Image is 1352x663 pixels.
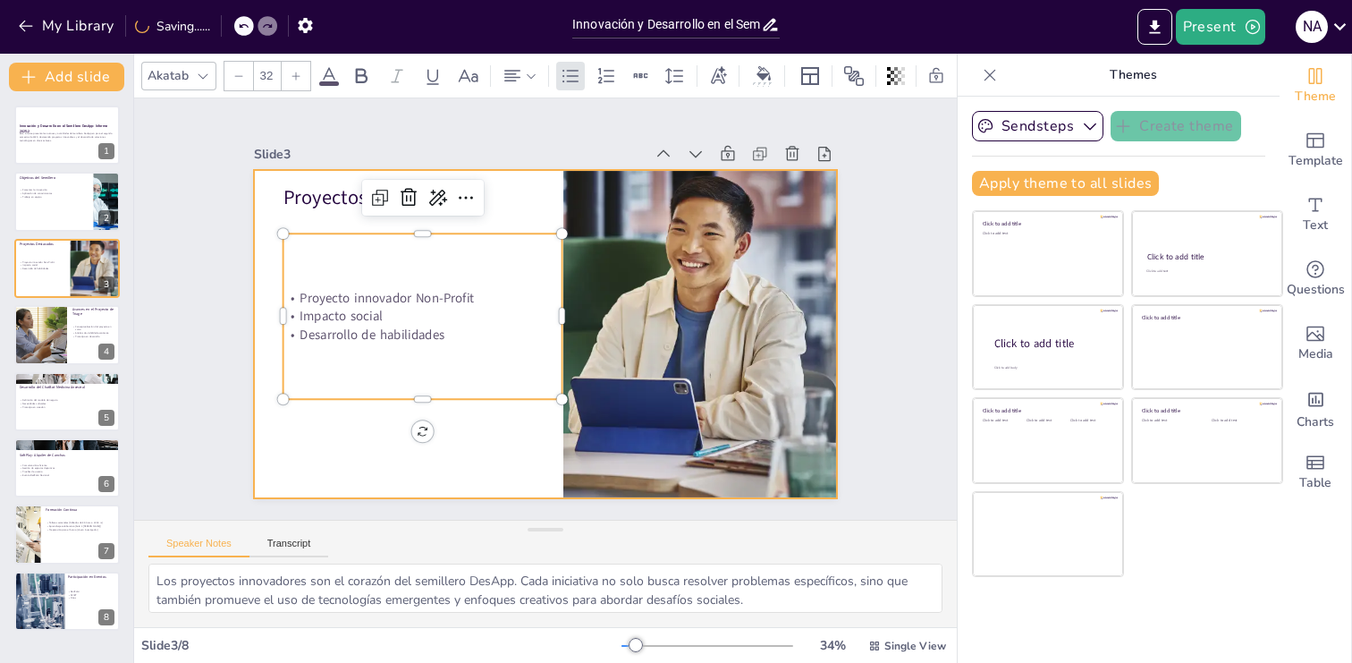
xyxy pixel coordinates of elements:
[1070,419,1111,423] div: Click to add text
[14,172,120,231] div: 2
[811,637,854,654] div: 34 %
[1295,87,1336,106] span: Theme
[20,242,114,247] p: Proyectos Destacados
[983,407,1111,414] div: Click to add title
[1147,251,1266,262] div: Click to add title
[282,270,559,346] p: Desarrollo de habilidades
[20,453,114,458] p: SoftPlay: Alquiler de Canchas
[14,438,120,497] div: 6
[14,106,120,165] div: 1
[9,63,124,91] button: Add slide
[144,64,192,88] div: Akatab
[135,18,210,35] div: Saving......
[14,372,120,431] div: 5
[843,65,865,87] span: Position
[705,62,731,90] div: Text effects
[1280,311,1351,376] div: Add images, graphics, shapes or video
[20,132,114,142] p: Este informe presenta los avances y actividades del semillero DesApp en para el segundo semestre ...
[289,235,566,311] p: Proyecto innovador Non-Profit
[1111,111,1241,141] button: Create theme
[1287,280,1345,300] span: Questions
[796,62,824,90] div: Layout
[20,473,114,477] p: Evento RedColsi Nacional
[14,572,120,631] div: 8
[20,191,89,195] p: Aplicación de conocimientos
[994,336,1109,352] div: Click to add title
[1280,54,1351,118] div: Change the overall theme
[98,410,114,426] div: 5
[1176,9,1265,45] button: Present
[98,143,114,159] div: 1
[20,463,114,467] p: Comunicación eficiente
[98,543,114,559] div: 7
[983,220,1111,227] div: Click to add title
[1280,183,1351,247] div: Add text boxes
[72,332,114,336] p: Análisis de viabilidad económica
[46,529,114,532] p: Preparación para el futuro (Jóven Investigador)
[1280,440,1351,505] div: Add a table
[1280,247,1351,311] div: Get real-time input from your audience
[983,419,1023,423] div: Click to add text
[14,305,120,364] div: 4
[20,405,114,409] p: Prototipo en creación
[98,476,114,492] div: 6
[46,507,114,513] p: Formación Continua
[983,232,1111,236] div: Click to add text
[884,639,946,653] span: Single View
[1298,344,1333,364] span: Media
[20,264,70,268] p: Impacto social
[1296,9,1328,45] button: N A
[285,253,562,329] p: Impacto social
[1212,419,1268,423] div: Click to add text
[98,344,114,360] div: 4
[141,637,621,654] div: Slide 3 / 8
[14,505,120,564] div: 7
[994,366,1107,370] div: Click to add body
[750,66,777,85] div: Background color
[572,12,761,38] input: Insert title
[14,239,120,298] div: 3
[1289,151,1343,171] span: Template
[20,398,114,402] p: Definición del modelo de negocio
[1142,407,1270,414] div: Click to add title
[1142,313,1270,320] div: Click to add title
[1296,11,1328,43] div: N A
[98,276,114,293] div: 3
[20,260,70,264] p: Proyecto innovador Non-Profit
[46,525,114,529] p: Aprendizaje colaborativo (Sala 3 [PERSON_NAME])
[1142,419,1198,423] div: Click to add text
[148,564,942,613] textarea: Los proyectos innovadores son el corazón del semillero DesApp. Cada iniciativa no solo busca reso...
[1137,9,1172,45] button: Export to PowerPoint
[20,402,114,405] p: Necesidades culturales
[20,124,107,134] strong: Innovación y Desarrollo en el Semillero DesApp: Informe 2025-2
[20,267,70,270] p: Desarrollo de habilidades
[148,538,249,557] button: Speaker Notes
[1303,216,1328,235] span: Text
[291,89,676,186] div: Slide 3
[972,111,1103,141] button: Sendsteps
[1146,269,1265,274] div: Click to add text
[72,307,114,317] p: Avances en el Proyecto de Triage
[20,188,89,191] p: Fomentar la innovación
[309,132,829,268] p: Proyectos Destacados
[20,174,89,180] p: Objetivos del Semillero
[46,522,114,525] p: Talleres semanales (Sábados de 8:00 am a 12:00 m)
[72,335,114,338] p: Prototipo en desarrollo
[1299,473,1331,493] span: Table
[68,574,114,580] p: Participación en Eventos
[67,593,114,597] p: ACIET
[67,596,114,599] p: Otros
[67,590,114,593] p: RedColsi
[20,385,114,390] p: Desarrollo del ChatBot Medicina Ancestral
[1004,54,1262,97] p: Themes
[1280,118,1351,183] div: Add ready made slides
[249,538,329,557] button: Transcript
[72,325,114,331] p: Conceptualización del proyecto en curso
[20,470,114,473] p: Pruebas de usuario
[20,194,89,198] p: Trabajo en equipo
[98,210,114,226] div: 2
[1027,419,1067,423] div: Click to add text
[1280,376,1351,440] div: Add charts and graphs
[98,609,114,625] div: 8
[20,467,114,471] p: Gestión de espacios deportivos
